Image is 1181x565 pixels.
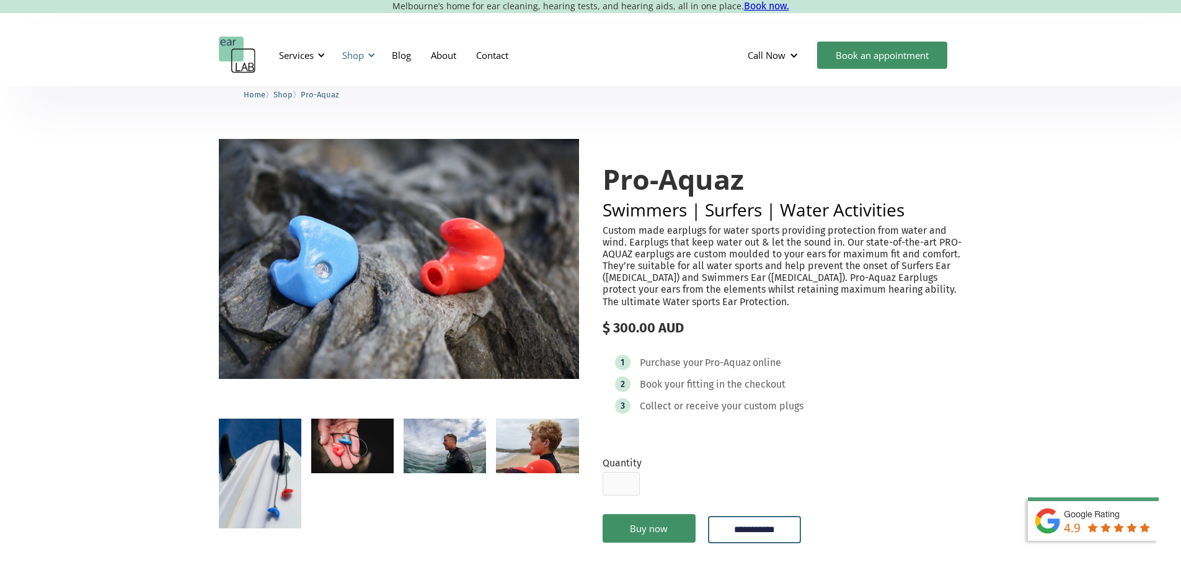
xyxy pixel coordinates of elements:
a: open lightbox [496,419,578,474]
a: Shop [273,88,293,100]
div: Services [279,49,314,61]
div: $ 300.00 AUD [603,320,963,336]
a: Home [244,88,265,100]
div: 2 [621,380,625,389]
p: Custom made earplugs for water sports providing protection from water and wind. Earplugs that kee... [603,225,963,308]
div: Collect or receive your custom plugs [640,400,803,412]
a: home [219,37,256,74]
a: Pro-Aquaz [301,88,339,100]
span: Home [244,90,265,99]
div: Call Now [738,37,811,74]
div: Call Now [748,49,785,61]
a: open lightbox [219,419,301,528]
a: About [421,37,466,73]
div: Pro-Aquaz [705,357,751,369]
div: Shop [342,49,364,61]
div: Book your fitting in the checkout [640,378,785,391]
div: Purchase your [640,357,703,369]
a: open lightbox [219,139,579,379]
li: 〉 [244,88,273,101]
span: Shop [273,90,293,99]
a: Blog [382,37,421,73]
label: Quantity [603,457,642,469]
a: Contact [466,37,518,73]
div: Shop [335,37,379,74]
div: 3 [621,401,625,411]
a: Book an appointment [817,42,947,69]
img: Pro-Aquaz [219,139,579,379]
div: Services [272,37,329,74]
div: 1 [621,358,624,367]
h1: Pro-Aquaz [603,164,963,195]
div: online [753,357,781,369]
li: 〉 [273,88,301,101]
h2: Swimmers | Surfers | Water Activities [603,201,963,218]
span: Pro-Aquaz [301,90,339,99]
a: open lightbox [311,419,394,474]
a: Buy now [603,514,696,543]
a: open lightbox [404,419,486,474]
